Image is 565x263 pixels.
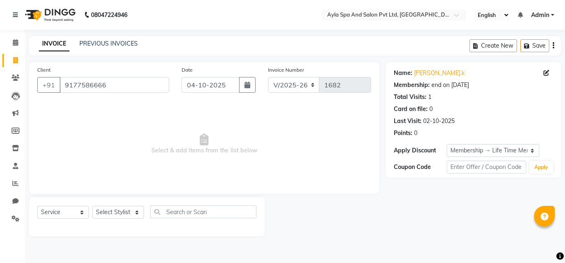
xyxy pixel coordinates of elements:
input: Search or Scan [150,205,256,218]
input: Enter Offer / Coupon Code [447,161,526,174]
label: Invoice Number [268,66,304,74]
div: 0 [414,129,417,138]
iframe: chat widget [530,230,557,255]
div: Name: [394,69,412,77]
label: Client [37,66,50,74]
div: Membership: [394,81,430,89]
div: Card on file: [394,105,428,113]
div: 1 [428,93,431,101]
div: Points: [394,129,412,138]
div: end on [DATE] [431,81,469,89]
button: Create New [469,39,517,52]
button: Apply [529,161,553,174]
div: Total Visits: [394,93,426,101]
button: +91 [37,77,60,93]
div: Apply Discount [394,146,447,155]
b: 08047224946 [91,3,127,27]
a: [PERSON_NAME].k [414,69,464,77]
a: INVOICE [39,36,69,51]
div: 02-10-2025 [423,117,455,125]
div: Coupon Code [394,163,447,171]
div: 0 [429,105,433,113]
label: Date [182,66,193,74]
button: Save [520,39,549,52]
img: logo [21,3,78,27]
div: Last Visit: [394,117,421,125]
input: Search by Name/Mobile/Email/Code [60,77,169,93]
span: Select & add items from the list below [37,103,371,186]
a: PREVIOUS INVOICES [79,40,138,47]
span: Admin [531,11,549,19]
